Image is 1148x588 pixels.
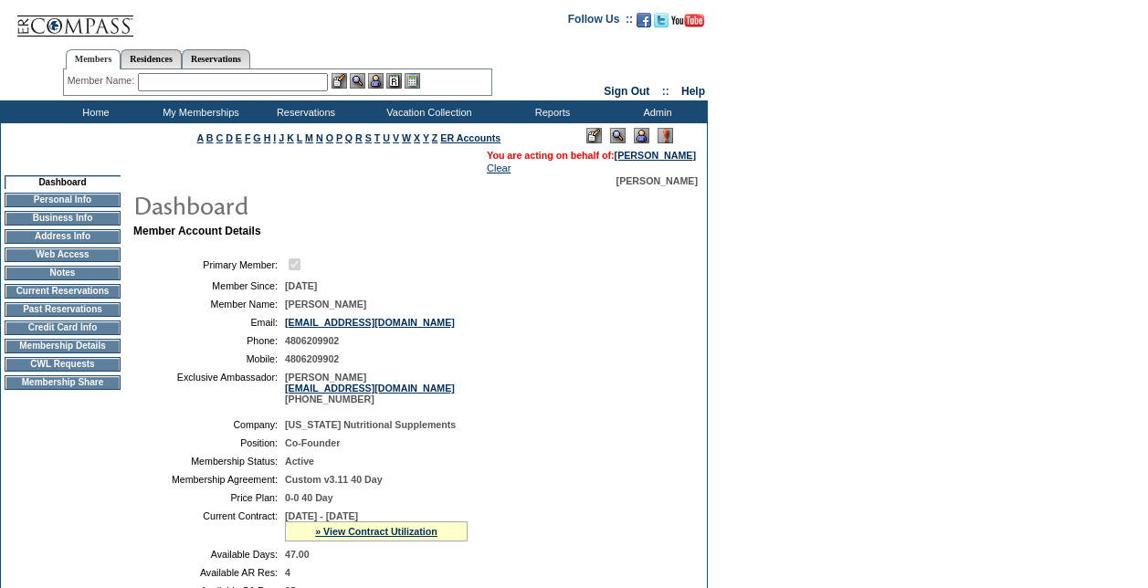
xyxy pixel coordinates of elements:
[245,132,251,143] a: F
[315,526,437,537] a: » View Contract Utilization
[285,383,455,394] a: [EMAIL_ADDRESS][DOMAIN_NAME]
[273,132,276,143] a: I
[634,128,649,143] img: Impersonate
[264,132,271,143] a: H
[287,132,294,143] a: K
[285,456,314,467] span: Active
[393,132,399,143] a: V
[285,549,310,560] span: 47.00
[498,100,603,123] td: Reports
[236,132,242,143] a: E
[66,49,121,69] a: Members
[141,280,278,291] td: Member Since:
[615,150,696,161] a: [PERSON_NAME]
[662,85,669,98] span: ::
[350,73,365,89] img: View
[285,317,455,328] a: [EMAIL_ADDRESS][DOMAIN_NAME]
[206,132,214,143] a: B
[68,73,138,89] div: Member Name:
[671,18,704,29] a: Subscribe to our YouTube Channel
[141,317,278,328] td: Email:
[5,320,121,335] td: Credit Card Info
[141,419,278,430] td: Company:
[141,510,278,541] td: Current Contract:
[658,128,673,143] img: Log Concern/Member Elevation
[604,85,649,98] a: Sign Out
[637,13,651,27] img: Become our fan on Facebook
[5,302,121,317] td: Past Reservations
[285,419,456,430] span: [US_STATE] Nutritional Supplements
[345,132,353,143] a: Q
[285,335,339,346] span: 4806209902
[141,372,278,404] td: Exclusive Ambassador:
[226,132,233,143] a: D
[5,247,121,262] td: Web Access
[681,85,705,98] a: Help
[141,353,278,364] td: Mobile:
[285,510,358,521] span: [DATE] - [DATE]
[285,280,317,291] span: [DATE]
[182,49,250,68] a: Reservations
[5,229,121,244] td: Address Info
[316,132,323,143] a: N
[285,567,290,578] span: 4
[285,437,340,448] span: Co-Founder
[355,132,363,143] a: R
[285,492,333,503] span: 0-0 40 Day
[637,18,651,29] a: Become our fan on Facebook
[5,375,121,390] td: Membership Share
[423,132,429,143] a: Y
[365,132,372,143] a: S
[5,211,121,226] td: Business Info
[326,132,333,143] a: O
[487,150,696,161] span: You are acting on behalf of:
[603,100,708,123] td: Admin
[133,225,261,237] b: Member Account Details
[285,372,455,404] span: [PERSON_NAME] [PHONE_NUMBER]
[610,128,626,143] img: View Mode
[368,73,384,89] img: Impersonate
[5,175,121,189] td: Dashboard
[141,474,278,485] td: Membership Agreement:
[568,11,633,33] td: Follow Us ::
[654,18,669,29] a: Follow us on Twitter
[146,100,251,123] td: My Memberships
[141,549,278,560] td: Available Days:
[654,13,669,27] img: Follow us on Twitter
[440,132,500,143] a: ER Accounts
[5,339,121,353] td: Membership Details
[414,132,420,143] a: X
[402,132,411,143] a: W
[141,456,278,467] td: Membership Status:
[671,14,704,27] img: Subscribe to our YouTube Channel
[586,128,602,143] img: Edit Mode
[253,132,260,143] a: G
[5,193,121,207] td: Personal Info
[5,357,121,372] td: CWL Requests
[285,353,339,364] span: 4806209902
[41,100,146,123] td: Home
[141,299,278,310] td: Member Name:
[141,437,278,448] td: Position:
[386,73,402,89] img: Reservations
[297,132,302,143] a: L
[487,163,511,173] a: Clear
[5,266,121,280] td: Notes
[141,567,278,578] td: Available AR Res:
[405,73,420,89] img: b_calculator.gif
[616,175,698,186] span: [PERSON_NAME]
[336,132,342,143] a: P
[132,186,498,223] img: pgTtlDashboard.gif
[121,49,182,68] a: Residences
[356,100,498,123] td: Vacation Collection
[305,132,313,143] a: M
[279,132,284,143] a: J
[141,492,278,503] td: Price Plan:
[197,132,204,143] a: A
[216,132,223,143] a: C
[383,132,390,143] a: U
[374,132,381,143] a: T
[141,256,278,273] td: Primary Member:
[141,335,278,346] td: Phone:
[285,299,366,310] span: [PERSON_NAME]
